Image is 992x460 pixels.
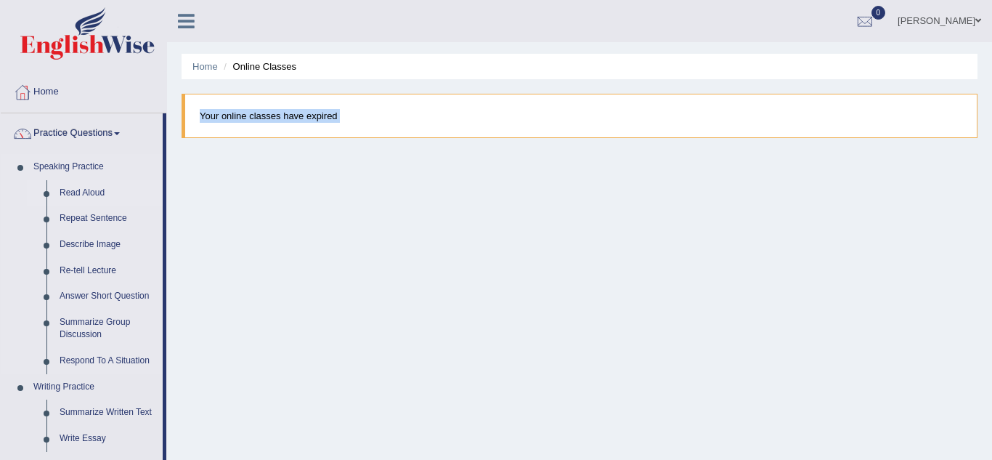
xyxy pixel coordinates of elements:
a: Home [192,61,218,72]
a: Write Essay [53,426,163,452]
a: Speaking Practice [27,154,163,180]
span: 0 [871,6,886,20]
a: Read Aloud [53,180,163,206]
a: Re-tell Lecture [53,258,163,284]
a: Answer Short Question [53,283,163,310]
a: Respond To A Situation [53,348,163,374]
a: Home [1,72,166,108]
a: Summarize Written Text [53,400,163,426]
a: Summarize Group Discussion [53,310,163,348]
a: Practice Questions [1,113,163,150]
a: Repeat Sentence [53,206,163,232]
li: Online Classes [220,60,296,73]
blockquote: Your online classes have expired [182,94,977,138]
a: Describe Image [53,232,163,258]
a: Writing Practice [27,374,163,400]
